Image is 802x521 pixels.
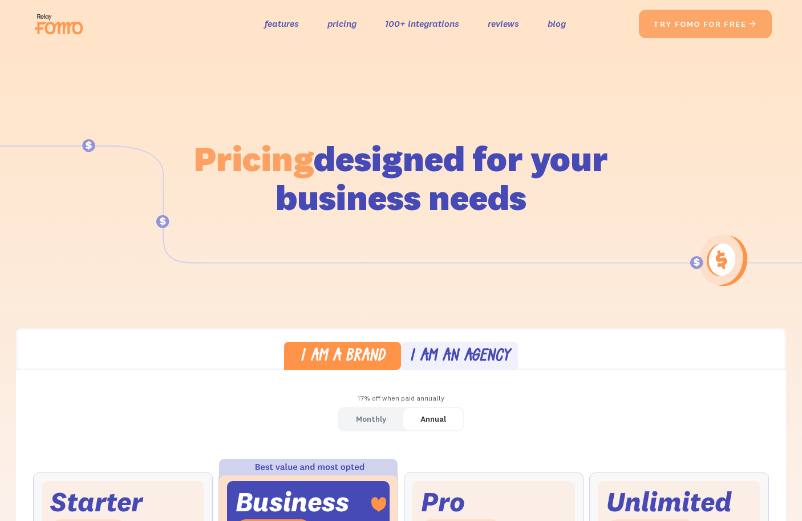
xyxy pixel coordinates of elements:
[16,390,786,407] div: 17% off when paid annually
[356,411,386,427] div: Monthly
[421,490,465,514] div: Pro
[265,15,299,32] a: features
[300,349,385,365] div: I am a brand
[606,490,732,514] div: Unlimited
[193,139,609,217] h1: designed for your business needs
[488,15,519,32] a: reviews
[236,490,349,514] div: Business
[194,136,314,180] span: Pricing
[410,349,510,365] div: I am an agency
[548,15,566,32] a: blog
[327,15,357,32] a: pricing
[639,10,772,38] a: try fomo for free
[385,15,459,32] a: 100+ integrations
[50,490,143,514] div: Starter
[748,19,758,29] span: 
[420,411,446,427] div: Annual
